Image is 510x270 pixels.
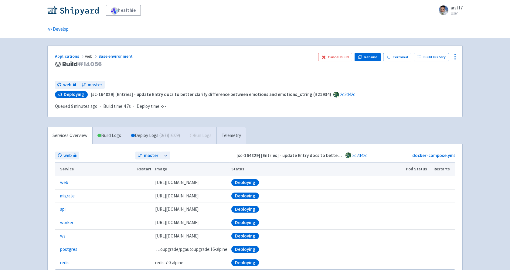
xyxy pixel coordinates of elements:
a: ws [60,233,66,240]
a: arst17 User [435,5,463,15]
span: ( 0 / 7 ) (16:09) [159,132,180,139]
a: web [55,152,79,160]
a: migrate [60,193,75,200]
a: 2c2d42c [352,152,367,158]
a: api [60,206,66,213]
a: redis [60,259,70,266]
span: web [63,152,72,159]
div: Deploying [231,259,259,266]
span: master [88,81,102,88]
span: Deploying [64,91,84,97]
a: web [55,81,79,89]
th: Status [229,162,404,176]
a: healthie [106,5,141,16]
button: Cancel build [318,53,352,61]
span: Build [62,61,102,68]
span: redis:7.0-alpine [155,259,183,266]
a: web [60,179,68,186]
span: [DOMAIN_NAME][URL] [155,206,199,213]
span: Deploy time [137,103,159,110]
th: Restart [135,162,153,176]
a: Terminal [383,53,411,61]
a: Base environment [98,53,134,59]
a: docker-compose.yml [412,152,455,158]
span: [DOMAIN_NAME][URL] [155,193,199,200]
a: postgres [60,246,77,253]
span: [DOMAIN_NAME][URL] [155,219,199,226]
span: 4.7s [124,103,131,110]
a: Telemetry [216,127,246,144]
span: # 14056 [78,60,102,68]
small: User [451,11,463,15]
span: web [63,81,71,88]
a: Build Logs [93,127,126,144]
div: Deploying [231,233,259,239]
span: Build time [103,103,122,110]
div: · · [55,103,170,110]
a: Build History [414,53,449,61]
a: master [135,152,161,160]
span: [DOMAIN_NAME][URL] [155,233,199,240]
span: web [85,53,98,59]
span: -:-- [161,103,166,110]
button: Rebuild [355,53,381,61]
th: Service [55,162,135,176]
a: Develop [47,21,69,38]
div: Deploying [231,179,259,186]
a: Services Overview [48,127,92,144]
th: Image [153,162,229,176]
span: master [144,152,158,159]
span: pgautoupgrade/pgautoupgrade:16-alpine [155,246,227,253]
th: Pod Status [404,162,432,176]
div: Deploying [231,206,259,213]
th: Restarts [432,162,455,176]
time: 9 minutes ago [71,103,97,109]
a: Deploy Logs (0/7)(16:09) [126,127,185,144]
a: worker [60,219,73,226]
img: Shipyard logo [47,5,99,15]
strong: [sc-164829] [Entries] - update Entry docs to better clarify difference between emotions and emoti... [236,152,477,158]
strong: [sc-164829] [Entries] - update Entry docs to better clarify difference between emotions and emoti... [91,91,331,97]
div: Deploying [231,246,259,253]
span: Queued [55,103,97,109]
a: master [79,81,105,89]
div: Deploying [231,219,259,226]
span: [DOMAIN_NAME][URL] [155,179,199,186]
a: 2c2d42c [340,91,355,97]
span: arst17 [451,5,463,11]
a: Applications [55,53,85,59]
div: Deploying [231,193,259,199]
